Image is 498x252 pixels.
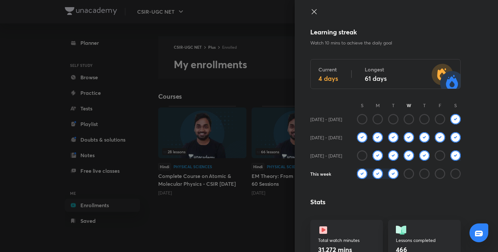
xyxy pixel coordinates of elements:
img: check rounded [388,150,398,161]
p: Total watch minutes [318,237,375,244]
p: F [435,102,445,109]
img: check rounded [388,169,398,179]
p: T [419,102,430,109]
h6: [DATE] - [DATE] [310,152,342,159]
h6: This week [310,170,331,177]
p: T [388,102,398,109]
img: check rounded [373,169,383,179]
h4: Stats [310,197,461,207]
h6: [DATE] - [DATE] [310,116,342,123]
img: check rounded [435,132,445,143]
p: M [373,102,383,109]
img: streak [431,61,460,89]
img: check rounded [404,132,414,143]
img: check rounded [450,114,461,124]
img: check rounded [388,132,398,143]
p: S [450,102,461,109]
img: check rounded [419,132,430,143]
p: Lessons completed [396,237,453,244]
h5: Longest [365,66,387,73]
img: check rounded [357,169,367,179]
img: check rounded [373,150,383,161]
img: check rounded [404,150,414,161]
h6: W [404,102,414,109]
p: S [357,102,367,109]
h5: Current [318,66,338,73]
h6: [DATE] - [DATE] [310,134,342,141]
img: check rounded [373,132,383,143]
h4: Learning streak [310,27,461,37]
img: check rounded [419,150,430,161]
p: Watch 10 mins to achieve the daily goal [310,40,461,46]
h4: 4 days [318,75,338,82]
img: check rounded [450,150,461,161]
img: check rounded [357,132,367,143]
h4: 61 days [365,75,387,82]
img: check rounded [450,132,461,143]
